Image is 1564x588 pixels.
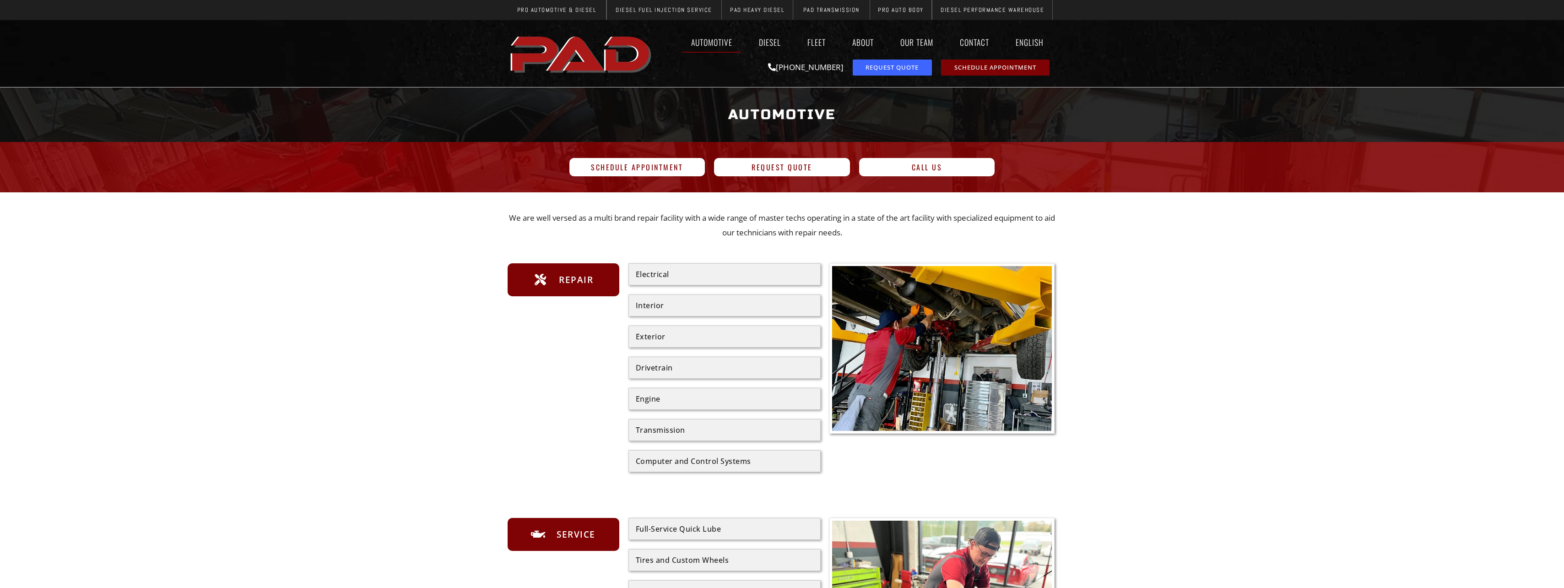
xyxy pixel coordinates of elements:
[941,7,1044,13] span: Diesel Performance Warehouse
[859,158,995,176] a: Call Us
[799,32,834,53] a: Fleet
[508,29,656,78] a: pro automotive and diesel home page
[636,271,813,278] div: Electrical
[508,29,656,78] img: The image shows the word "PAD" in bold, red, uppercase letters with a slight shadow effect.
[832,266,1052,431] img: A mechanic in a red shirt and gloves works under a raised vehicle on a lift in an auto repair shop.
[750,32,790,53] a: Diesel
[636,457,813,465] div: Computer and Control Systems
[752,163,812,171] span: Request Quote
[768,62,844,72] a: [PHONE_NUMBER]
[636,426,813,434] div: Transmission
[636,395,813,403] div: Engine
[636,364,813,371] div: Drivetrain
[682,32,741,53] a: Automotive
[1007,32,1057,53] a: English
[517,7,596,13] span: Pro Automotive & Diesel
[636,333,813,340] div: Exterior
[591,163,683,171] span: Schedule Appointment
[512,98,1052,132] h1: Automotive
[636,302,813,309] div: Interior
[656,32,1057,53] nav: Menu
[844,32,882,53] a: About
[866,65,919,71] span: Request Quote
[616,7,712,13] span: Diesel Fuel Injection Service
[892,32,942,53] a: Our Team
[636,556,813,564] div: Tires and Custom Wheels
[508,211,1057,240] p: We are well versed as a multi brand repair facility with a wide range of master techs operating i...
[878,7,924,13] span: Pro Auto Body
[941,60,1050,76] a: schedule repair or service appointment
[714,158,850,176] a: Request Quote
[803,7,860,13] span: PAD Transmission
[557,272,593,287] span: Repair
[912,163,942,171] span: Call Us
[730,7,784,13] span: PAD Heavy Diesel
[554,527,595,542] span: Service
[569,158,705,176] a: Schedule Appointment
[951,32,998,53] a: Contact
[954,65,1036,71] span: Schedule Appointment
[853,60,932,76] a: request a service or repair quote
[636,525,813,533] div: Full-Service Quick Lube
